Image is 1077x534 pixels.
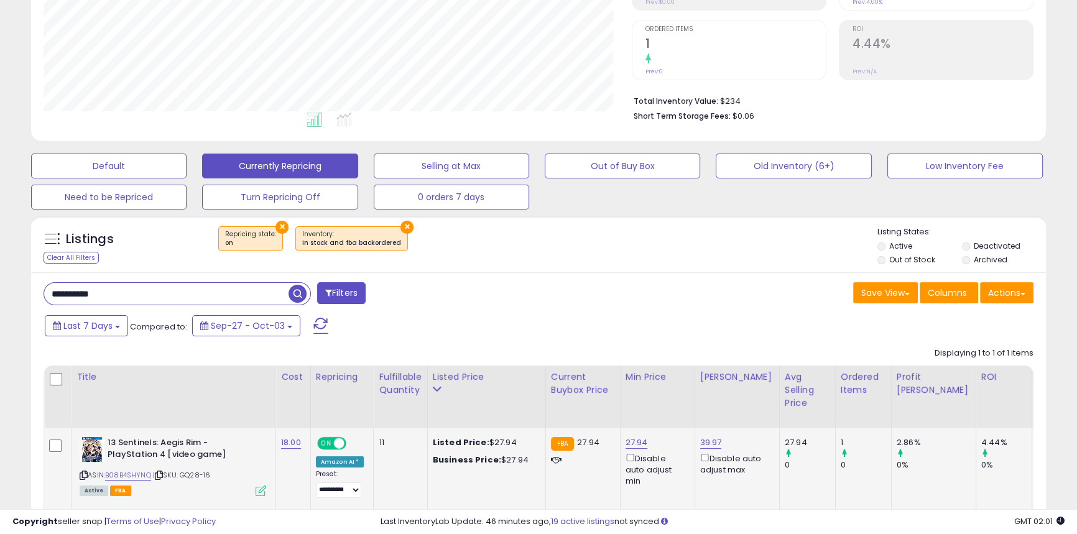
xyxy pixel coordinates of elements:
button: Filters [317,282,366,304]
button: Columns [920,282,978,303]
button: Actions [980,282,1033,303]
div: 0% [981,459,1032,471]
button: Currently Repricing [202,154,358,178]
small: Prev: 0 [645,68,663,75]
button: × [400,221,414,234]
label: Archived [974,254,1007,265]
label: Out of Stock [889,254,935,265]
div: in stock and fba backordered [302,239,401,247]
span: ON [318,438,334,449]
div: 11 [379,437,417,448]
button: × [275,221,289,234]
div: 27.94 [785,437,835,448]
div: $27.94 [433,437,536,448]
button: Out of Buy Box [545,154,700,178]
h2: 1 [645,37,826,53]
button: Last 7 Days [45,315,128,336]
a: 39.97 [700,436,722,449]
div: Cost [281,371,305,384]
div: 4.44% [981,437,1032,448]
button: 0 orders 7 days [374,185,529,209]
div: Fulfillable Quantity [379,371,422,397]
span: Inventory : [302,229,401,248]
div: Listed Price [433,371,540,384]
h2: 4.44% [853,37,1033,53]
div: 0 [785,459,835,471]
small: Prev: N/A [853,68,877,75]
button: Sep-27 - Oct-03 [192,315,300,336]
a: Privacy Policy [161,515,216,527]
span: | SKU: GQ28-16 [153,470,210,480]
small: FBA [551,437,574,451]
span: Sep-27 - Oct-03 [211,320,285,332]
div: Repricing [316,371,369,384]
div: Ordered Items [841,371,886,397]
button: Need to be Repriced [31,185,187,209]
li: $234 [634,93,1024,108]
a: 19 active listings [551,515,614,527]
div: ROI [981,371,1027,384]
div: [PERSON_NAME] [700,371,774,384]
span: OFF [344,438,364,449]
button: Default [31,154,187,178]
div: $27.94 [433,454,536,466]
b: Total Inventory Value: [634,96,718,106]
b: Short Term Storage Fees: [634,111,731,121]
a: 18.00 [281,436,301,449]
a: 27.94 [626,436,648,449]
span: Repricing state : [225,229,276,248]
div: 2.86% [897,437,976,448]
span: FBA [110,486,131,496]
b: Business Price: [433,454,501,466]
div: Min Price [626,371,690,384]
button: Selling at Max [374,154,529,178]
div: Clear All Filters [44,252,99,264]
button: Turn Repricing Off [202,185,358,209]
label: Active [889,241,912,251]
button: Low Inventory Fee [887,154,1043,178]
div: Disable auto adjust max [700,451,770,476]
span: ROI [853,26,1033,33]
h5: Listings [66,231,114,248]
span: Ordered Items [645,26,826,33]
img: 51p84MmuUIL._SL40_.jpg [80,437,104,462]
strong: Copyright [12,515,58,527]
span: Last 7 Days [63,320,113,332]
div: 0% [897,459,976,471]
div: Amazon AI * [316,456,364,467]
div: Profit [PERSON_NAME] [897,371,971,397]
button: Old Inventory (6+) [716,154,871,178]
span: $0.06 [733,110,754,122]
p: Listing States: [877,226,1046,238]
b: Listed Price: [433,436,489,448]
div: Last InventoryLab Update: 46 minutes ago, not synced. [381,516,1065,528]
span: Compared to: [130,321,187,333]
b: 13 Sentinels: Aegis Rim - PlayStation 4 [video game] [108,437,259,463]
div: Avg Selling Price [785,371,830,410]
a: B08B4SHYNQ [105,470,151,481]
div: on [225,239,276,247]
span: Columns [928,287,967,299]
label: Deactivated [974,241,1020,251]
div: Current Buybox Price [551,371,615,397]
div: Disable auto adjust min [626,451,685,487]
div: Title [76,371,270,384]
span: 2025-10-12 02:01 GMT [1014,515,1065,527]
button: Save View [853,282,918,303]
div: seller snap | | [12,516,216,528]
div: 1 [841,437,891,448]
span: All listings currently available for purchase on Amazon [80,486,108,496]
a: Terms of Use [106,515,159,527]
div: 0 [841,459,891,471]
span: 27.94 [577,436,599,448]
div: Preset: [316,470,364,498]
div: ASIN: [80,437,266,495]
div: Displaying 1 to 1 of 1 items [935,348,1033,359]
